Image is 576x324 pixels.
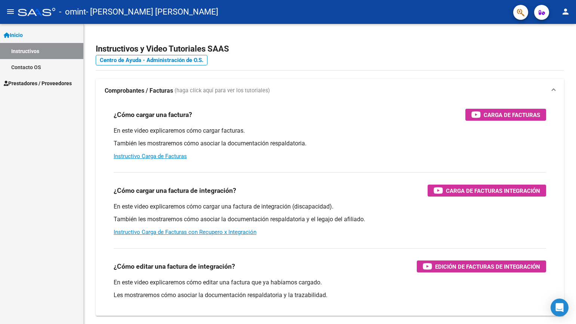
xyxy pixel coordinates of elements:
mat-icon: person [561,7,570,16]
div: Open Intercom Messenger [551,299,569,317]
span: (haga click aquí para ver los tutoriales) [175,87,270,95]
mat-icon: menu [6,7,15,16]
a: Centro de Ayuda - Administración de O.S. [96,55,207,65]
span: Carga de Facturas Integración [446,186,540,195]
p: En este video explicaremos cómo editar una factura que ya habíamos cargado. [114,278,546,287]
strong: Comprobantes / Facturas [105,87,173,95]
p: También les mostraremos cómo asociar la documentación respaldatoria y el legajo del afiliado. [114,215,546,223]
h3: ¿Cómo cargar una factura de integración? [114,185,236,196]
button: Edición de Facturas de integración [417,260,546,272]
span: - [PERSON_NAME] [PERSON_NAME] [86,4,218,20]
span: Edición de Facturas de integración [435,262,540,271]
p: También les mostraremos cómo asociar la documentación respaldatoria. [114,139,546,148]
h2: Instructivos y Video Tutoriales SAAS [96,42,564,56]
div: Comprobantes / Facturas (haga click aquí para ver los tutoriales) [96,103,564,316]
h3: ¿Cómo cargar una factura? [114,109,192,120]
span: - omint [59,4,86,20]
p: En este video explicaremos cómo cargar facturas. [114,127,546,135]
a: Instructivo Carga de Facturas [114,153,187,160]
span: Carga de Facturas [484,110,540,120]
a: Instructivo Carga de Facturas con Recupero x Integración [114,229,256,235]
p: En este video explicaremos cómo cargar una factura de integración (discapacidad). [114,203,546,211]
span: Prestadores / Proveedores [4,79,72,87]
button: Carga de Facturas Integración [428,185,546,197]
p: Les mostraremos cómo asociar la documentación respaldatoria y la trazabilidad. [114,291,546,299]
h3: ¿Cómo editar una factura de integración? [114,261,235,272]
button: Carga de Facturas [465,109,546,121]
mat-expansion-panel-header: Comprobantes / Facturas (haga click aquí para ver los tutoriales) [96,79,564,103]
span: Inicio [4,31,23,39]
